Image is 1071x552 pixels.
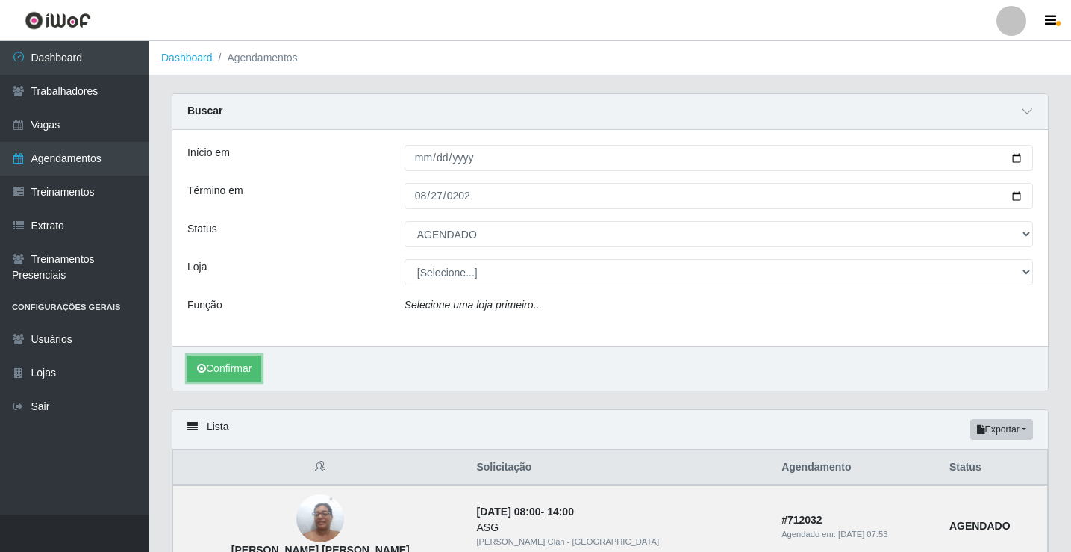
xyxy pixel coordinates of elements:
[187,221,217,237] label: Status
[187,259,207,275] label: Loja
[940,450,1048,486] th: Status
[838,530,887,539] time: [DATE] 07:53
[772,450,940,486] th: Agendamento
[187,297,222,313] label: Função
[405,299,542,311] i: Selecione uma loja primeiro...
[405,145,1033,171] input: 00/00/0000
[149,41,1071,75] nav: breadcrumb
[781,514,822,526] strong: # 712032
[970,419,1033,440] button: Exportar
[187,183,243,199] label: Término em
[161,52,213,63] a: Dashboard
[547,506,574,518] time: 14:00
[476,506,573,518] strong: -
[949,520,1011,532] strong: AGENDADO
[405,183,1033,209] input: 00/00/0000
[187,356,261,382] button: Confirmar
[213,50,298,66] li: Agendamentos
[187,105,222,117] strong: Buscar
[25,11,91,30] img: CoreUI Logo
[476,506,540,518] time: [DATE] 08:00
[187,145,230,161] label: Início em
[172,410,1048,450] div: Lista
[296,487,344,551] img: Muza Mara Rozendo leite
[467,450,772,486] th: Solicitação
[781,528,931,541] div: Agendado em:
[476,536,764,548] div: [PERSON_NAME] Clan - [GEOGRAPHIC_DATA]
[476,520,764,536] div: ASG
